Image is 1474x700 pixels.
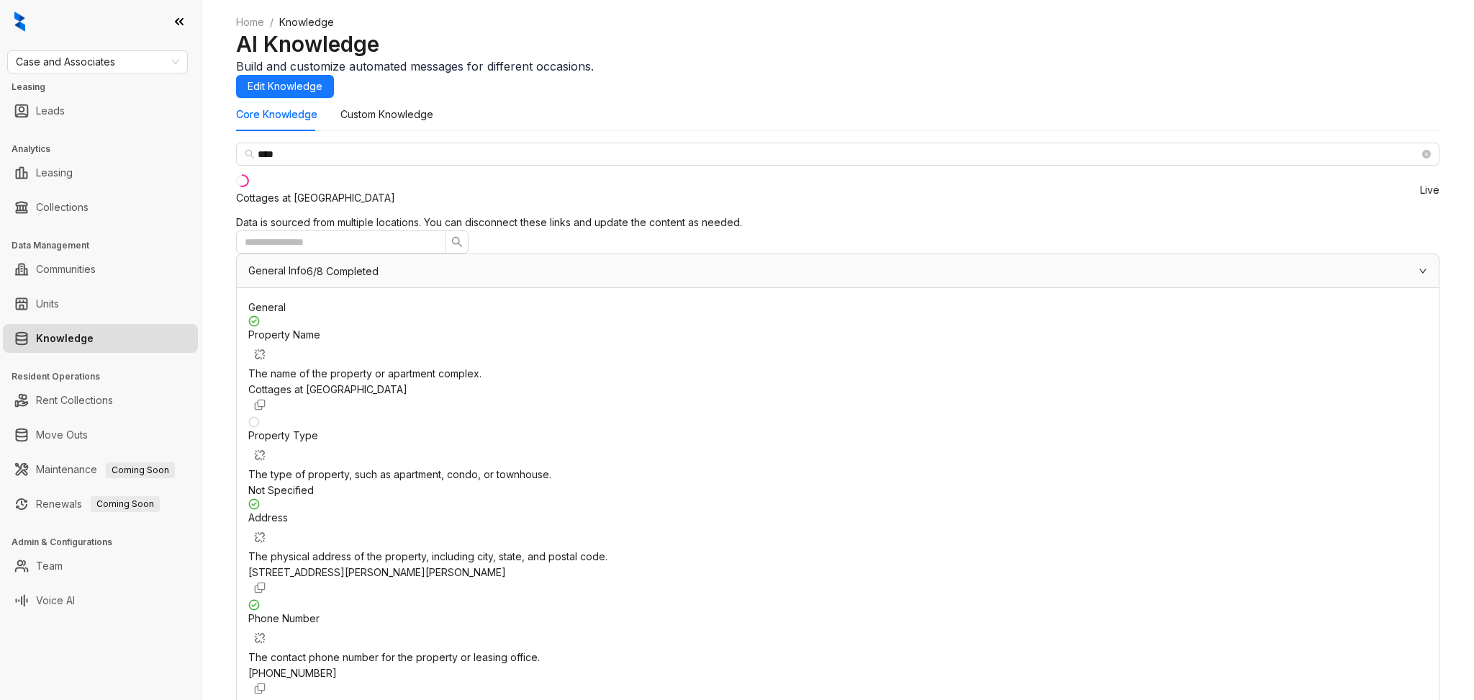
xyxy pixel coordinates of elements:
[36,324,94,353] a: Knowledge
[451,236,463,248] span: search
[36,255,96,284] a: Communities
[12,81,201,94] h3: Leasing
[270,14,273,30] li: /
[36,552,63,580] a: Team
[236,215,1439,230] div: Data is sourced from multiple locations. You can disconnect these links and update the content as...
[236,75,334,98] button: Edit Knowledge
[279,16,334,28] span: Knowledge
[236,58,1439,75] div: Build and customize automated messages for different occasions.
[36,386,113,415] a: Rent Collections
[36,290,59,318] a: Units
[248,483,1427,498] div: Not Specified
[1422,150,1431,158] span: close-circle
[16,51,179,73] span: Case and Associates
[91,496,160,512] span: Coming Soon
[248,510,1427,549] div: Address
[36,158,73,187] a: Leasing
[236,107,317,122] div: Core Knowledge
[248,428,1427,467] div: Property Type
[248,366,1427,382] div: The name of the property or apartment complex.
[340,107,433,122] div: Custom Knowledge
[12,239,201,252] h3: Data Management
[3,324,198,353] li: Knowledge
[12,370,201,383] h3: Resident Operations
[248,78,322,94] span: Edit Knowledge
[248,565,1427,580] div: [STREET_ADDRESS][PERSON_NAME][PERSON_NAME]
[3,158,198,187] li: Leasing
[248,301,286,313] span: General
[307,266,379,277] span: 6/8 Completed
[106,462,175,478] span: Coming Soon
[3,193,198,222] li: Collections
[237,254,1439,287] div: General Info6/8 Completed
[3,255,198,284] li: Communities
[3,490,198,519] li: Renewals
[236,190,395,206] div: Cottages at [GEOGRAPHIC_DATA]
[3,586,198,615] li: Voice AI
[236,30,1439,58] h2: AI Knowledge
[248,650,1427,665] div: The contact phone number for the property or leasing office.
[248,327,1427,366] div: Property Name
[12,536,201,549] h3: Admin & Configurations
[3,386,198,415] li: Rent Collections
[36,490,160,519] a: RenewalsComing Soon
[248,667,337,679] span: [PHONE_NUMBER]
[233,14,267,30] a: Home
[36,193,89,222] a: Collections
[14,12,25,32] img: logo
[36,97,65,125] a: Leads
[3,455,198,484] li: Maintenance
[1420,185,1439,195] span: Live
[248,467,1427,483] div: The type of property, such as apartment, condo, or townhouse.
[248,383,407,395] span: Cottages at [GEOGRAPHIC_DATA]
[3,552,198,580] li: Team
[36,421,88,449] a: Move Outs
[248,549,1427,565] div: The physical address of the property, including city, state, and postal code.
[3,97,198,125] li: Leads
[248,264,307,277] span: General Info
[3,290,198,318] li: Units
[245,149,255,159] span: search
[248,611,1427,650] div: Phone Number
[3,421,198,449] li: Move Outs
[12,143,201,156] h3: Analytics
[1419,266,1427,275] span: expanded
[36,586,75,615] a: Voice AI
